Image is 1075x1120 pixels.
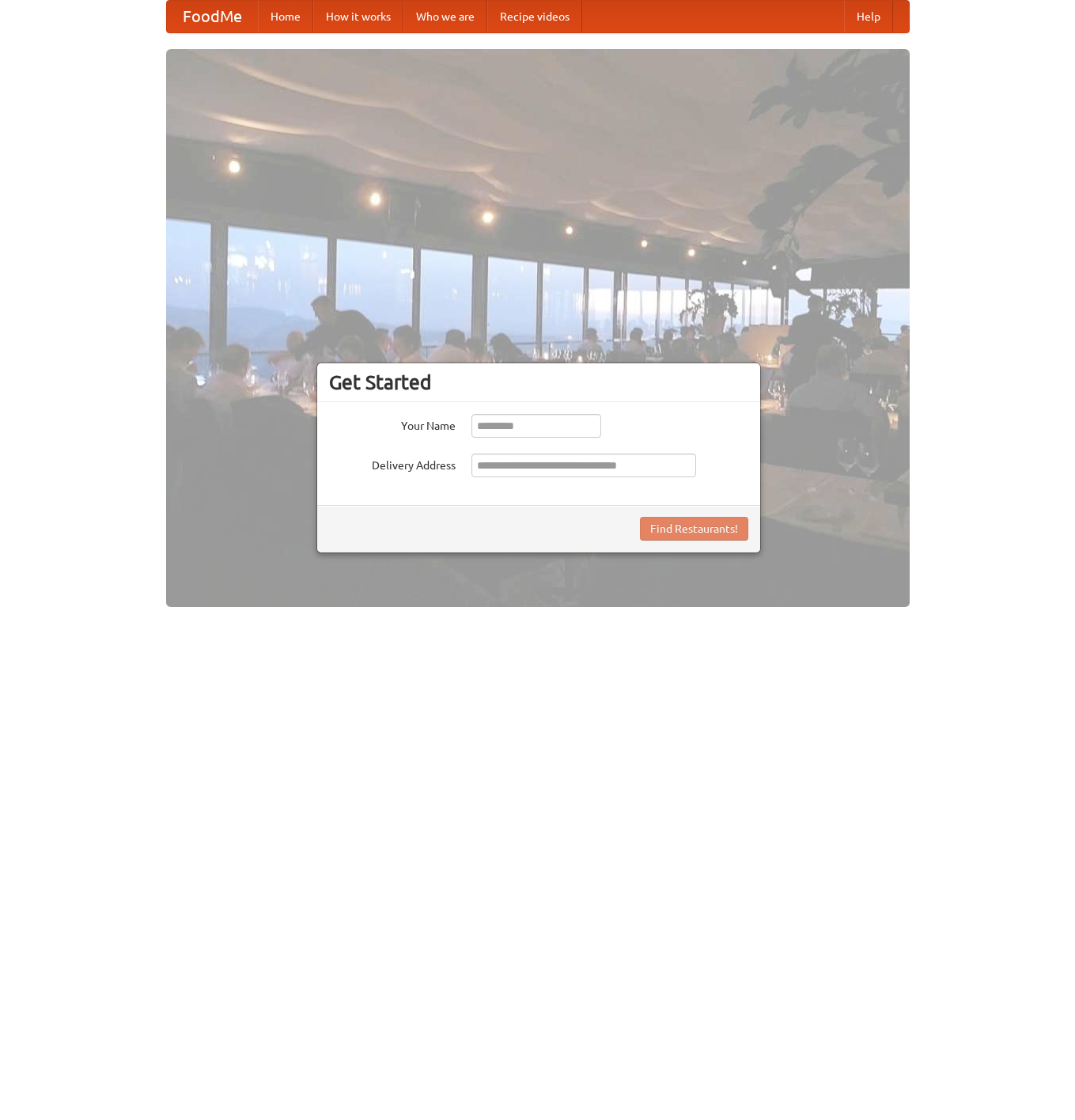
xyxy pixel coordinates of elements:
[640,517,748,541] button: Find Restaurants!
[167,1,258,32] a: FoodMe
[313,1,403,32] a: How it works
[403,1,487,32] a: Who we are
[258,1,313,32] a: Home
[844,1,893,32] a: Help
[329,454,456,473] label: Delivery Address
[329,370,748,394] h3: Get Started
[329,414,456,434] label: Your Name
[487,1,582,32] a: Recipe videos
